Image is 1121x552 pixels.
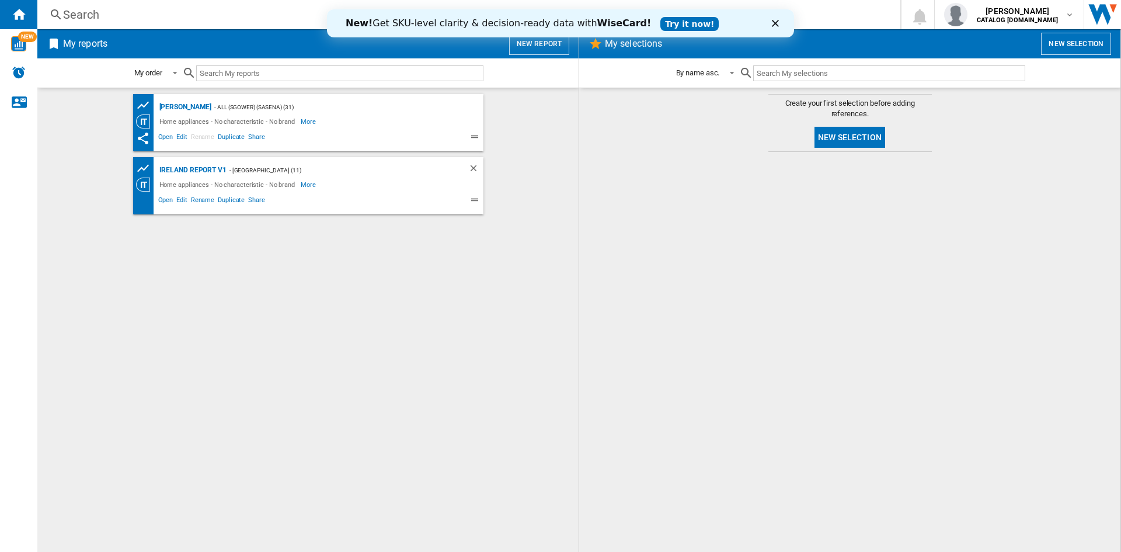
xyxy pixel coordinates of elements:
div: Category View [136,114,156,129]
input: Search My reports [196,65,483,81]
div: Delete [468,163,483,178]
h2: My reports [61,33,110,55]
iframe: Intercom live chat banner [327,9,794,37]
div: Home appliances - No characteristic - No brand [156,178,301,192]
span: Open [156,131,175,145]
div: By name asc. [676,68,720,77]
input: Search My selections [753,65,1025,81]
span: Share [246,131,267,145]
button: New report [509,33,569,55]
div: [PERSON_NAME] [156,100,212,114]
div: My order [134,68,162,77]
span: Open [156,195,175,209]
button: New selection [814,127,885,148]
div: - ALL (sgower) (sasena) (31) [211,100,459,114]
div: Product prices grid [136,161,156,176]
span: Rename [189,195,216,209]
span: Duplicate [216,195,246,209]
div: Ireland Report v1 [156,163,227,178]
img: wise-card.svg [11,36,26,51]
h2: My selections [603,33,664,55]
img: profile.jpg [944,3,967,26]
span: Create your first selection before adding references. [768,98,932,119]
span: [PERSON_NAME] [977,5,1058,17]
span: Edit [175,131,189,145]
div: Product prices grid [136,98,156,113]
span: Duplicate [216,131,246,145]
b: CATALOG [DOMAIN_NAME] [977,16,1058,24]
div: - [GEOGRAPHIC_DATA] (11) [227,163,445,178]
div: Search [63,6,870,23]
span: NEW [18,32,37,42]
span: Rename [189,131,216,145]
span: More [301,178,318,192]
div: Close [445,11,457,18]
div: Category View [136,178,156,192]
span: Share [246,195,267,209]
button: New selection [1041,33,1111,55]
ng-md-icon: This report has been shared with you [136,131,150,145]
div: Home appliances - No characteristic - No brand [156,114,301,129]
span: Edit [175,195,189,209]
span: More [301,114,318,129]
img: alerts-logo.svg [12,65,26,79]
